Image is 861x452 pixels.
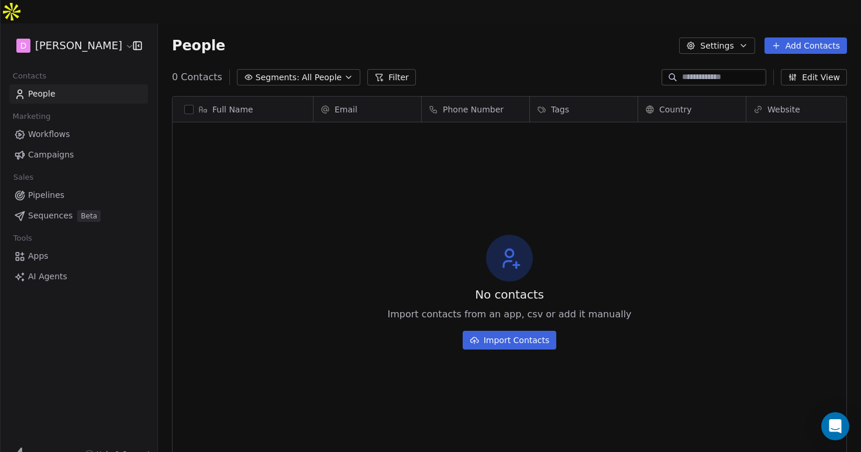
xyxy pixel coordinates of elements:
[28,189,64,201] span: Pipelines
[172,37,225,54] span: People
[8,169,39,186] span: Sales
[9,84,148,104] a: People
[173,97,313,122] div: Full Name
[746,97,854,122] div: Website
[9,145,148,165] a: Campaigns
[20,40,27,52] span: D
[9,267,148,286] a: AI Agents
[256,71,299,84] span: Segments:
[35,38,122,53] span: [PERSON_NAME]
[422,97,529,122] div: Phone Number
[764,37,847,54] button: Add Contacts
[679,37,755,54] button: Settings
[302,71,342,84] span: All People
[659,104,692,115] span: Country
[767,104,800,115] span: Website
[9,125,148,144] a: Workflows
[475,286,544,303] span: No contacts
[367,69,416,85] button: Filter
[212,104,253,115] span: Full Name
[8,108,56,125] span: Marketing
[638,97,746,122] div: Country
[28,88,56,100] span: People
[9,206,148,225] a: SequencesBeta
[387,307,631,321] span: Import contacts from an app, csv or add it manually
[8,67,51,85] span: Contacts
[28,149,74,161] span: Campaigns
[9,246,148,266] a: Apps
[314,97,421,122] div: Email
[781,69,847,85] button: Edit View
[172,70,222,84] span: 0 Contacts
[530,97,638,122] div: Tags
[28,250,49,262] span: Apps
[8,230,37,247] span: Tools
[443,104,504,115] span: Phone Number
[821,412,849,440] div: Open Intercom Messenger
[77,210,101,222] span: Beta
[463,331,557,350] button: Import Contacts
[14,36,125,56] button: D[PERSON_NAME]
[335,104,357,115] span: Email
[28,210,73,222] span: Sequences
[9,186,148,205] a: Pipelines
[28,270,67,283] span: AI Agents
[28,128,70,141] span: Workflows
[463,326,557,350] a: Import Contacts
[551,104,569,115] span: Tags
